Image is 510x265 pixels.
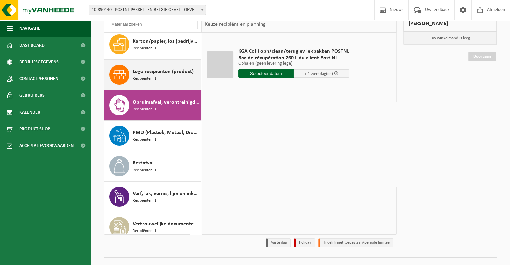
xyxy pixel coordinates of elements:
[104,121,201,151] button: PMD (Plastiek, Metaal, Drankkartons) (bedrijven) Recipiënten: 1
[133,45,156,52] span: Recipiënten: 1
[104,29,201,60] button: Karton/papier, los (bedrijven) Recipiënten: 1
[19,104,40,121] span: Kalender
[133,228,156,235] span: Recipiënten: 1
[19,87,45,104] span: Gebruikers
[104,151,201,182] button: Restafval Recipiënten: 1
[238,48,349,55] span: KGA Colli oph/clean/teruglev lekbakken POSTNL
[266,238,291,247] li: Vaste dag
[133,37,199,45] span: Karton/papier, los (bedrijven)
[19,70,58,87] span: Contactpersonen
[133,159,154,167] span: Restafval
[238,55,349,61] span: Bac de récupération 260 L du client Post NL
[133,220,199,228] span: Vertrouwelijke documenten (vernietiging - recyclage)
[294,238,315,247] li: Holiday
[133,137,156,143] span: Recipiënten: 1
[19,54,59,70] span: Bedrijfsgegevens
[133,167,156,174] span: Recipiënten: 1
[468,52,496,61] a: Doorgaan
[238,61,349,66] p: Ophalen (geen levering lege)
[19,20,40,37] span: Navigatie
[133,198,156,204] span: Recipiënten: 1
[133,98,199,106] span: Opruimafval, verontreinigd met diverse niet-gevaarlijke afvalstoffen
[133,68,194,76] span: Lege recipiënten (product)
[133,76,156,82] span: Recipiënten: 1
[104,182,201,212] button: Verf, lak, vernis, lijm en inkt, industrieel in kleinverpakking Recipiënten: 1
[403,16,497,32] div: [PERSON_NAME]
[318,238,393,247] li: Tijdelijk niet toegestaan/période limitée
[104,60,201,90] button: Lege recipiënten (product) Recipiënten: 1
[104,212,201,243] button: Vertrouwelijke documenten (vernietiging - recyclage) Recipiënten: 1
[202,16,269,33] div: Keuze recipiënt en planning
[133,129,199,137] span: PMD (Plastiek, Metaal, Drankkartons) (bedrijven)
[133,106,156,113] span: Recipiënten: 1
[19,121,50,137] span: Product Shop
[133,190,199,198] span: Verf, lak, vernis, lijm en inkt, industrieel in kleinverpakking
[108,19,198,29] input: Materiaal zoeken
[19,137,74,154] span: Acceptatievoorwaarden
[89,5,206,15] span: 10-890140 - POSTNL PAKKETTEN BELGIE OEVEL - OEVEL
[238,69,294,78] input: Selecteer datum
[304,72,333,76] span: + 4 werkdag(en)
[19,37,45,54] span: Dashboard
[404,32,496,45] p: Uw winkelmand is leeg
[104,90,201,121] button: Opruimafval, verontreinigd met diverse niet-gevaarlijke afvalstoffen Recipiënten: 1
